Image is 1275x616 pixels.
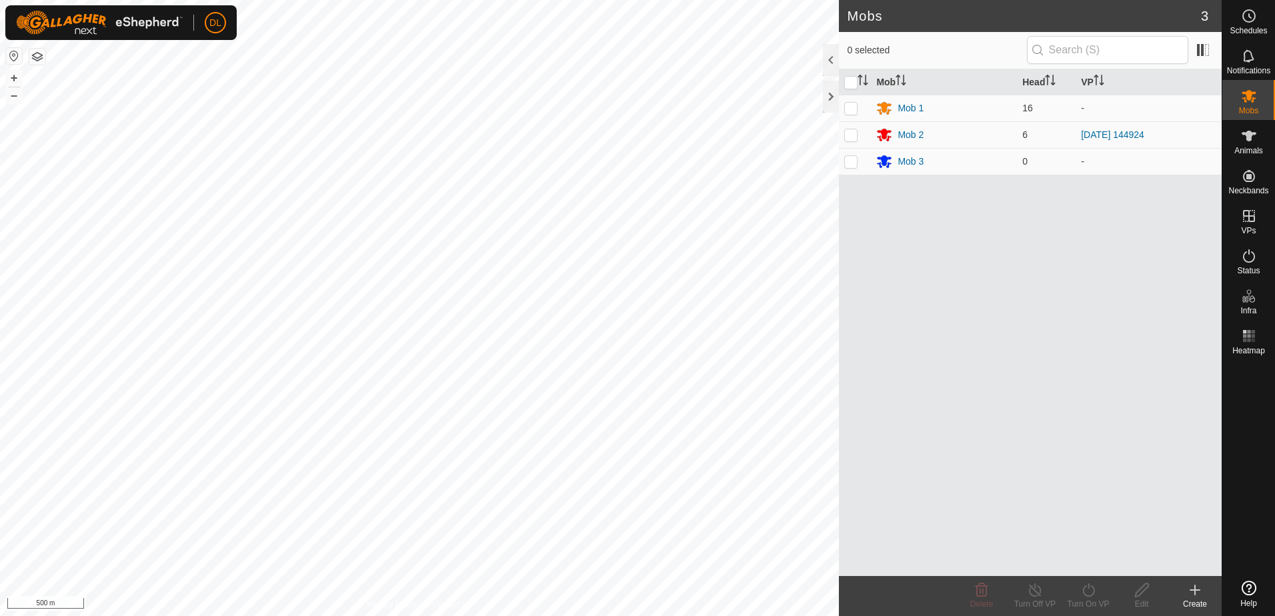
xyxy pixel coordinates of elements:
span: DL [209,16,221,30]
div: Turn Off VP [1008,598,1062,610]
div: Edit [1115,598,1168,610]
h2: Mobs [847,8,1200,24]
span: Delete [970,599,994,609]
span: 6 [1022,129,1028,140]
span: Notifications [1227,67,1270,75]
span: VPs [1241,227,1256,235]
div: Mob 1 [898,101,924,115]
a: Help [1222,575,1275,613]
div: Mob 3 [898,155,924,169]
input: Search (S) [1027,36,1188,64]
th: VP [1076,69,1222,95]
button: Map Layers [29,49,45,65]
span: 16 [1022,103,1033,113]
button: Reset Map [6,48,22,64]
p-sorticon: Activate to sort [896,77,906,87]
span: 3 [1201,6,1208,26]
span: 0 [1022,156,1028,167]
a: Privacy Policy [367,599,417,611]
p-sorticon: Activate to sort [1094,77,1104,87]
th: Mob [871,69,1017,95]
span: Mobs [1239,107,1258,115]
span: 0 selected [847,43,1026,57]
span: Status [1237,267,1260,275]
td: - [1076,95,1222,121]
div: Create [1168,598,1222,610]
div: Turn On VP [1062,598,1115,610]
th: Head [1017,69,1076,95]
a: Contact Us [433,599,472,611]
td: - [1076,148,1222,175]
span: Heatmap [1232,347,1265,355]
div: Mob 2 [898,128,924,142]
span: Schedules [1230,27,1267,35]
span: Animals [1234,147,1263,155]
button: – [6,87,22,103]
span: Neckbands [1228,187,1268,195]
img: Gallagher Logo [16,11,183,35]
p-sorticon: Activate to sort [1045,77,1056,87]
span: Infra [1240,307,1256,315]
p-sorticon: Activate to sort [858,77,868,87]
span: Help [1240,599,1257,607]
button: + [6,70,22,86]
a: [DATE] 144924 [1081,129,1144,140]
